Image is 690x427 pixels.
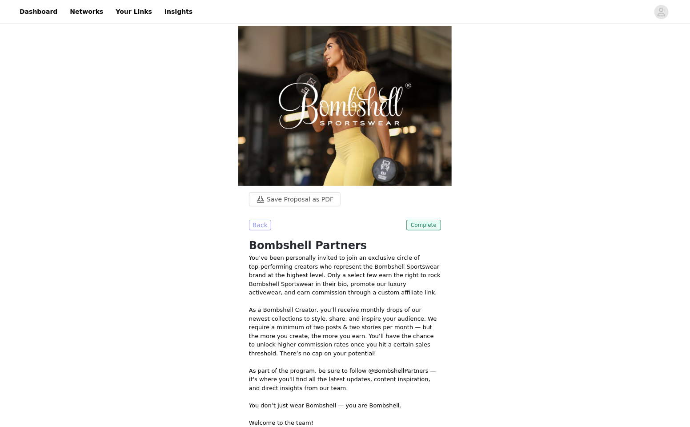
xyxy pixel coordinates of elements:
[64,2,108,22] a: Networks
[249,254,441,297] p: You’ve been personally invited to join an exclusive circle of top‑performing creators who represe...
[159,2,198,22] a: Insights
[657,5,666,19] div: avatar
[249,401,441,410] p: You don’t just wear Bombshell — you are Bombshell.
[249,238,441,254] h1: Bombshell Partners
[406,220,441,230] span: Complete
[238,26,452,186] img: campaign image
[14,2,63,22] a: Dashboard
[249,192,341,206] button: Save Proposal as PDF
[249,220,271,230] button: Back
[110,2,157,22] a: Your Links
[249,367,441,393] p: As part of the program, be sure to follow @BombshellPartners — it's where you'll find all the lat...
[249,306,441,358] p: As a Bombshell Creator, you’ll receive monthly drops of our newest collections to style, share, a...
